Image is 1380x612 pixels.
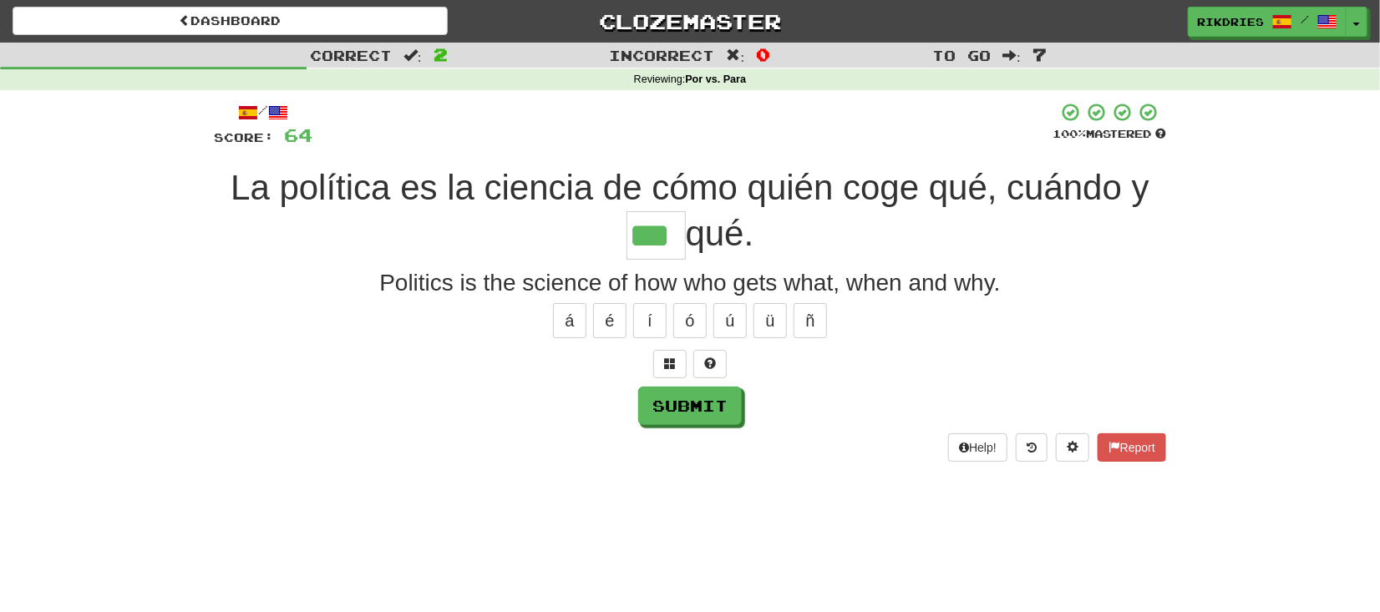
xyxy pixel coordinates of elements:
[284,124,312,145] span: 64
[1016,433,1048,462] button: Round history (alt+y)
[948,433,1007,462] button: Help!
[753,303,787,338] button: ü
[214,102,312,123] div: /
[713,303,747,338] button: ú
[553,303,586,338] button: á
[610,47,715,63] span: Incorrect
[231,168,1149,207] span: La política es la ciencia de cómo quién coge qué, cuándo y
[932,47,991,63] span: To go
[214,266,1166,300] div: Politics is the science of how who gets what, when and why.
[633,303,667,338] button: í
[756,44,770,64] span: 0
[1053,127,1086,140] span: 100 %
[1301,13,1309,25] span: /
[1002,48,1021,63] span: :
[693,350,727,378] button: Single letter hint - you only get 1 per sentence and score half the points! alt+h
[214,130,274,144] span: Score:
[13,7,448,35] a: Dashboard
[434,44,448,64] span: 2
[727,48,745,63] span: :
[1053,127,1166,142] div: Mastered
[638,387,742,425] button: Submit
[593,303,627,338] button: é
[1197,14,1264,29] span: rikdries
[310,47,392,63] span: Correct
[1188,7,1347,37] a: rikdries /
[686,214,754,253] span: qué.
[653,350,687,378] button: Switch sentence to multiple choice alt+p
[673,303,707,338] button: ó
[1032,44,1047,64] span: 7
[685,73,746,85] strong: Por vs. Para
[1098,433,1166,462] button: Report
[794,303,827,338] button: ñ
[403,48,422,63] span: :
[473,7,908,36] a: Clozemaster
